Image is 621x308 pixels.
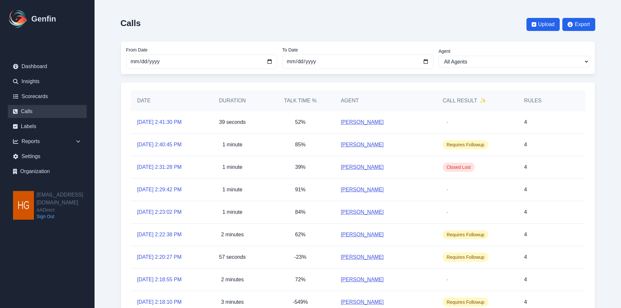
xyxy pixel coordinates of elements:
[524,276,527,284] p: 4
[295,141,305,149] p: 85%
[341,118,384,126] a: [PERSON_NAME]
[295,276,305,284] p: 72%
[524,97,541,105] h5: Rules
[37,191,95,207] h2: [EMAIL_ADDRESS][DOMAIN_NAME]
[221,298,244,306] p: 3 minutes
[222,186,242,194] p: 1 minute
[126,47,277,53] label: From Date
[8,90,87,103] a: Scorecards
[8,150,87,163] a: Settings
[341,163,384,171] a: [PERSON_NAME]
[8,135,87,148] div: Reports
[341,298,384,306] a: [PERSON_NAME]
[37,213,95,220] a: Sign Out
[524,253,527,261] p: 4
[137,97,192,105] h5: Date
[341,186,384,194] a: [PERSON_NAME]
[273,97,328,105] h5: Talk Time %
[438,48,589,54] label: Agent
[8,120,87,133] a: Labels
[205,97,260,105] h5: Duration
[526,18,560,31] button: Upload
[443,298,488,307] span: Requires Followup
[341,231,384,239] a: [PERSON_NAME]
[8,75,87,88] a: Insights
[282,47,433,53] label: To Date
[294,253,306,261] p: -23%
[221,276,244,284] p: 2 minutes
[137,186,182,194] a: [DATE] 2:29:42 PM
[524,118,527,126] p: 4
[341,276,384,284] a: [PERSON_NAME]
[137,141,182,149] a: [DATE] 2:40:45 PM
[137,208,182,216] a: [DATE] 2:23:02 PM
[37,207,95,213] span: AADirect
[222,208,242,216] p: 1 minute
[293,298,308,306] p: -549%
[443,97,486,105] h5: Call Result
[341,141,384,149] a: [PERSON_NAME]
[221,231,244,239] p: 2 minutes
[31,14,56,24] h1: Genfin
[137,163,182,171] a: [DATE] 2:31:28 PM
[524,298,527,306] p: 4
[341,253,384,261] a: [PERSON_NAME]
[295,186,305,194] p: 91%
[8,165,87,178] a: Organization
[219,118,246,126] p: 39 seconds
[8,8,29,29] img: Logo
[443,208,452,217] span: -
[13,191,34,220] img: hgarza@aadirect.com
[443,275,452,284] span: -
[295,118,305,126] p: 52%
[295,208,305,216] p: 84%
[295,163,305,171] p: 39%
[524,231,527,239] p: 4
[8,60,87,73] a: Dashboard
[443,140,488,149] span: Requires Followup
[443,185,452,194] span: -
[480,97,486,105] span: ✨
[538,21,555,28] span: Upload
[222,141,242,149] p: 1 minute
[8,105,87,118] a: Calls
[524,186,527,194] p: 4
[341,97,359,105] h5: Agent
[443,163,475,172] span: Closed Lost
[443,230,488,239] span: Requires Followup
[562,18,595,31] button: Export
[443,253,488,262] span: Requires Followup
[121,18,141,28] h2: Calls
[219,253,246,261] p: 57 seconds
[295,231,305,239] p: 62%
[341,208,384,216] a: [PERSON_NAME]
[137,253,182,261] a: [DATE] 2:20:27 PM
[137,298,182,306] a: [DATE] 2:18:10 PM
[137,276,182,284] a: [DATE] 2:18:55 PM
[524,141,527,149] p: 4
[524,163,527,171] p: 4
[137,118,182,126] a: [DATE] 2:41:30 PM
[222,163,242,171] p: 1 minute
[524,208,527,216] p: 4
[443,118,452,127] span: -
[137,231,182,239] a: [DATE] 2:22:38 PM
[575,21,590,28] span: Export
